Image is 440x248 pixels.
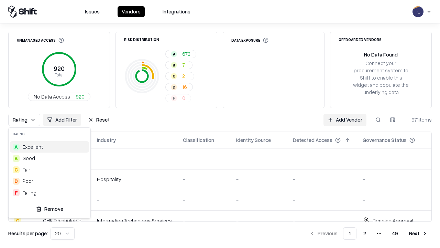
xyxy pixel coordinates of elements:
span: Excellent [22,143,43,151]
div: C [13,166,20,173]
span: Good [22,155,35,162]
div: F [13,189,20,196]
div: D [13,178,20,185]
div: B [13,155,20,162]
div: A [13,144,20,151]
div: Suggestions [9,140,90,200]
div: Failing [22,189,36,196]
div: Poor [22,177,33,185]
span: Fair [22,166,30,173]
button: Remove [11,203,88,215]
div: Rating [9,128,90,140]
